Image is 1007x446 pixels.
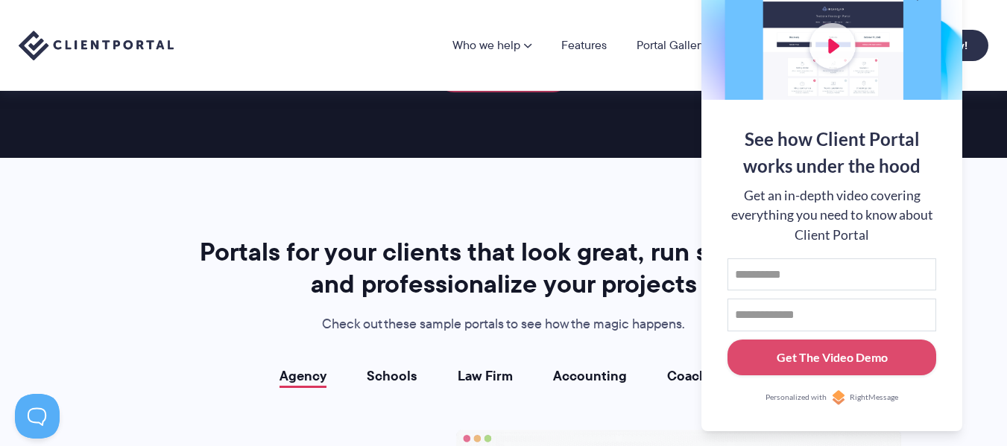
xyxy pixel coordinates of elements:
[777,348,888,366] div: Get The Video Demo
[458,369,513,383] a: Law Firm
[637,39,707,51] a: Portal Gallery
[15,394,60,439] iframe: Toggle Customer Support
[452,39,531,51] a: Who we help
[193,313,815,336] p: Check out these sample portals to see how the magic happens.
[727,340,936,376] button: Get The Video Demo
[727,126,936,179] div: See how Client Portal works under the hood
[765,392,827,404] span: Personalized with
[280,369,326,383] a: Agency
[727,186,936,245] div: Get an in-depth video covering everything you need to know about Client Portal
[850,392,898,404] span: RightMessage
[561,39,607,51] a: Features
[831,390,846,405] img: Personalized with RightMessage
[667,369,727,383] a: Coaching
[193,236,815,300] h2: Portals for your clients that look great, run smoothly, and professionalize your projects
[727,390,936,405] a: Personalized withRightMessage
[553,369,627,383] a: Accounting
[367,369,417,383] a: Schools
